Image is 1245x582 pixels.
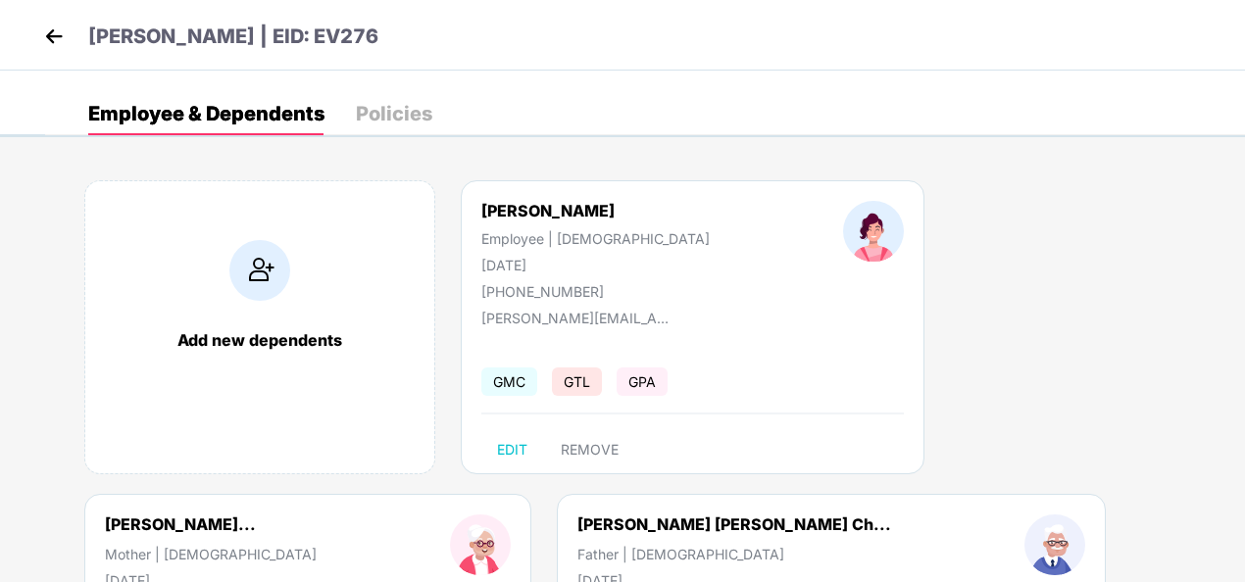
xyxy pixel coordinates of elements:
div: [PHONE_NUMBER] [481,283,710,300]
button: REMOVE [545,434,634,465]
div: Mother | [DEMOGRAPHIC_DATA] [105,546,317,562]
img: profileImage [843,201,904,262]
div: Father | [DEMOGRAPHIC_DATA] [577,546,891,562]
span: EDIT [497,442,527,458]
div: [PERSON_NAME][EMAIL_ADDRESS][DOMAIN_NAME] [481,310,677,326]
span: REMOVE [561,442,619,458]
span: GTL [552,367,602,396]
div: [PERSON_NAME]... [105,514,256,534]
div: [DATE] [481,257,710,273]
div: Employee | [DEMOGRAPHIC_DATA] [481,230,710,247]
img: profileImage [1024,514,1085,575]
div: [PERSON_NAME] [481,201,710,220]
span: GPA [617,367,668,396]
div: Add new dependents [105,330,415,350]
div: [PERSON_NAME] [PERSON_NAME] Ch... [577,514,891,534]
img: back [39,22,69,51]
span: GMC [481,367,537,396]
div: Policies [356,104,432,123]
img: addIcon [229,240,290,301]
div: Employee & Dependents [88,104,324,123]
button: EDIT [481,434,543,465]
img: profileImage [450,514,511,575]
p: [PERSON_NAME] | EID: EV276 [88,22,378,52]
